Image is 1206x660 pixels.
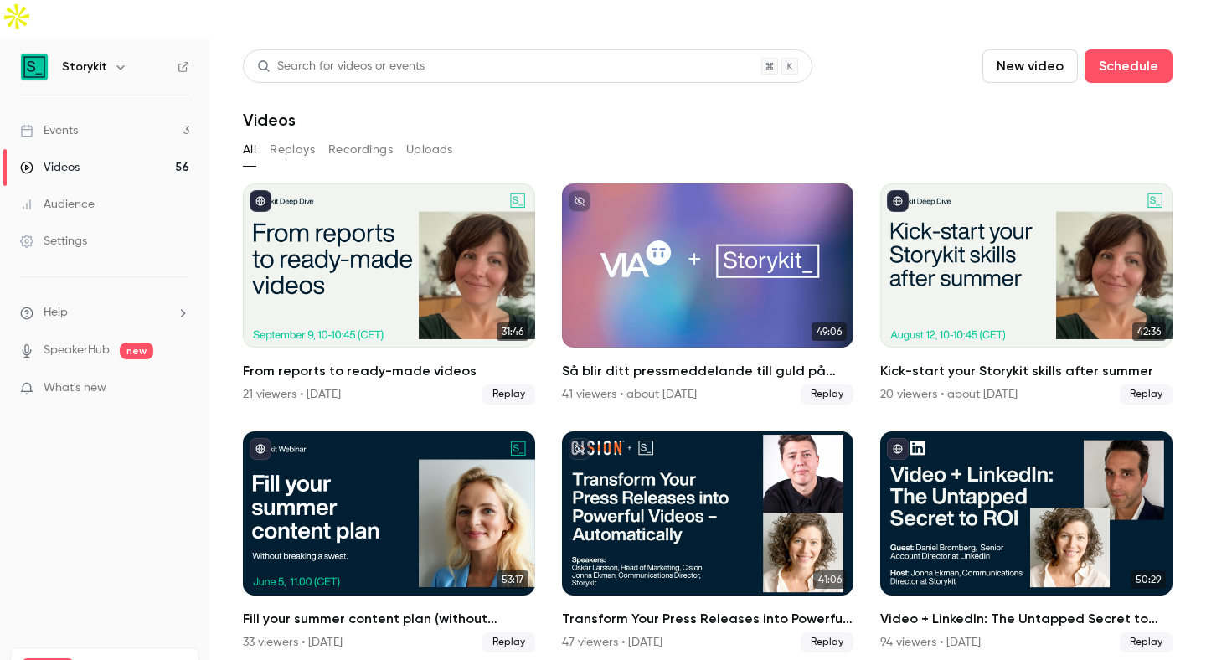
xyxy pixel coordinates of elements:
button: unpublished [569,438,590,460]
span: Help [44,304,68,322]
button: Schedule [1085,49,1172,83]
span: 41:06 [813,570,847,589]
div: Videos [20,159,80,176]
button: published [250,438,271,460]
div: 94 viewers • [DATE] [880,634,981,651]
span: Replay [482,384,535,405]
iframe: Noticeable Trigger [169,381,189,396]
a: 41:06Transform Your Press Releases into Powerful Videos – Automatically47 viewers • [DATE]Replay [562,431,854,652]
img: Storykit [21,54,48,80]
div: 33 viewers • [DATE] [243,634,343,651]
li: Transform Your Press Releases into Powerful Videos – Automatically [562,431,854,652]
a: 50:29Video + LinkedIn: The Untapped Secret to ROI94 viewers • [DATE]Replay [880,431,1172,652]
span: Replay [801,384,853,405]
h2: Fill your summer content plan (without breaking a sweat) [243,609,535,629]
span: Replay [1120,384,1172,405]
h2: Kick-start your Storykit skills after summer [880,361,1172,381]
li: From reports to ready-made videos [243,183,535,405]
span: What's new [44,379,106,397]
h2: Transform Your Press Releases into Powerful Videos – Automatically [562,609,854,629]
button: Uploads [406,137,453,163]
button: published [887,190,909,212]
div: Events [20,122,78,139]
span: Replay [801,632,853,652]
span: 31:46 [497,322,528,341]
button: Replays [270,137,315,163]
a: SpeakerHub [44,342,110,359]
h2: Video + LinkedIn: The Untapped Secret to ROI [880,609,1172,629]
a: 49:06Så blir ditt pressmeddelande till guld på sociala medier41 viewers • about [DATE]Replay [562,183,854,405]
span: Replay [482,632,535,652]
div: 47 viewers • [DATE] [562,634,662,651]
span: new [120,343,153,359]
a: 53:17Fill your summer content plan (without breaking a sweat)33 viewers • [DATE]Replay [243,431,535,652]
div: 21 viewers • [DATE] [243,386,341,403]
button: unpublished [569,190,590,212]
h2: From reports to ready-made videos [243,361,535,381]
button: published [250,190,271,212]
div: 41 viewers • about [DATE] [562,386,697,403]
span: Replay [1120,632,1172,652]
span: 49:06 [812,322,847,341]
h2: Så blir ditt pressmeddelande till guld på sociala medier [562,361,854,381]
button: published [887,438,909,460]
li: Så blir ditt pressmeddelande till guld på sociala medier [562,183,854,405]
li: Fill your summer content plan (without breaking a sweat) [243,431,535,652]
a: 31:46From reports to ready-made videos21 viewers • [DATE]Replay [243,183,535,405]
span: 53:17 [497,570,528,589]
button: All [243,137,256,163]
span: 42:36 [1132,322,1166,341]
div: 20 viewers • about [DATE] [880,386,1018,403]
div: Audience [20,196,95,213]
div: Search for videos or events [257,58,425,75]
li: help-dropdown-opener [20,304,189,322]
div: Settings [20,233,87,250]
li: Video + LinkedIn: The Untapped Secret to ROI [880,431,1172,652]
h1: Videos [243,110,296,130]
h6: Storykit [62,59,107,75]
button: Recordings [328,137,393,163]
li: Kick-start your Storykit skills after summer [880,183,1172,405]
button: New video [982,49,1078,83]
span: 50:29 [1131,570,1166,589]
a: 42:36Kick-start your Storykit skills after summer20 viewers • about [DATE]Replay [880,183,1172,405]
